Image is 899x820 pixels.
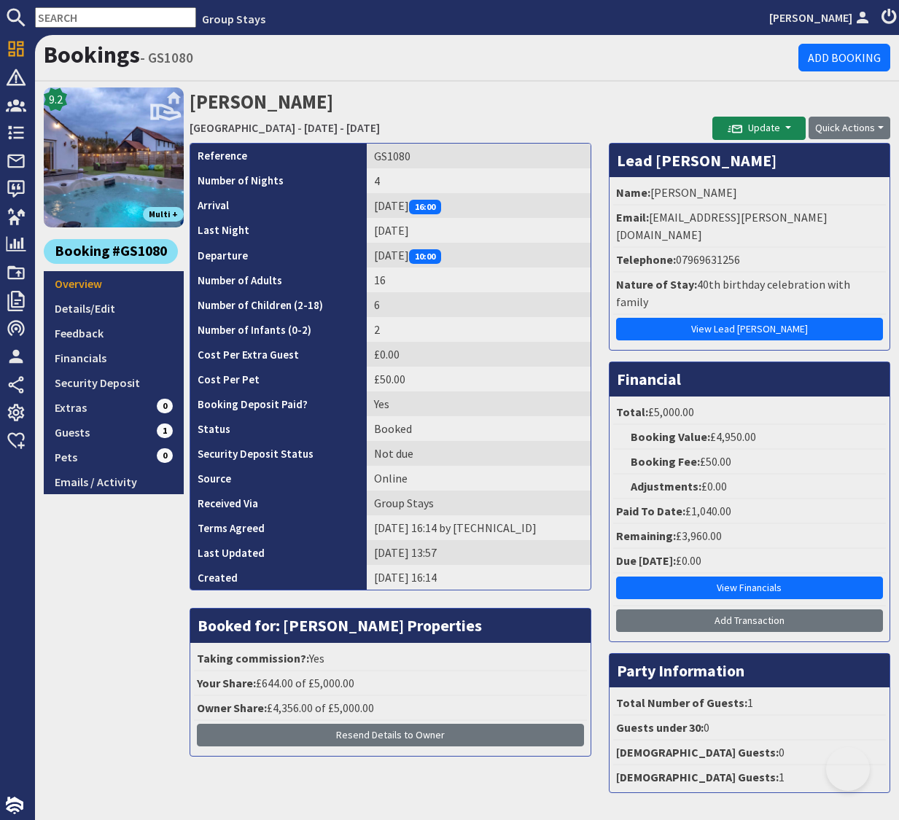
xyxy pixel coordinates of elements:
[616,405,648,419] strong: Total:
[613,475,886,499] li: £0.00
[190,317,367,342] th: Number of Infants (0-2)
[610,654,890,687] h3: Party Information
[190,268,367,292] th: Number of Adults
[194,647,587,671] li: Yes
[190,565,367,590] th: Created
[367,441,590,466] td: Not due
[44,271,184,296] a: Overview
[631,479,701,493] strong: Adjustments:
[336,728,445,741] span: Resend Details to Owner
[49,90,63,108] span: 9.2
[610,362,890,396] h3: Financial
[197,700,267,715] strong: Owner Share:
[190,540,367,565] th: Last Updated
[613,499,886,524] li: £1,040.00
[190,367,367,391] th: Cost Per Pet
[613,741,886,765] li: 0
[190,144,367,168] th: Reference
[190,441,367,466] th: Security Deposit Status
[616,745,779,760] strong: [DEMOGRAPHIC_DATA] Guests:
[367,565,590,590] td: [DATE] 16:14
[265,523,276,535] i: Agreements were checked at the time of signing booking terms:<br>- I AGREE to take out appropriat...
[44,87,184,227] img: PALOOZA LAND's icon
[6,797,23,814] img: staytech_i_w-64f4e8e9ee0a9c174fd5317b4b171b261742d2d393467e5bdba4413f4f884c10.svg
[197,676,256,690] strong: Your Share:
[190,87,712,139] h2: [PERSON_NAME]
[44,40,140,69] a: Bookings
[631,429,710,444] strong: Booking Value:
[297,120,302,135] span: -
[616,528,676,543] strong: Remaining:
[616,770,779,784] strong: [DEMOGRAPHIC_DATA] Guests:
[367,367,590,391] td: £50.00
[44,469,184,494] a: Emails / Activity
[194,696,587,721] li: £4,356.00 of £5,000.00
[616,504,685,518] strong: Paid To Date:
[616,577,883,599] a: View Financials
[367,342,590,367] td: £0.00
[616,277,697,292] strong: Nature of Stay:
[44,321,184,345] a: Feedback
[367,144,590,168] td: GS1080
[616,695,747,710] strong: Total Number of Guests:
[613,524,886,549] li: £3,960.00
[616,318,883,340] a: View Lead [PERSON_NAME]
[610,144,890,177] h3: Lead [PERSON_NAME]
[367,292,590,317] td: 6
[367,193,590,218] td: [DATE]
[798,44,890,71] a: Add Booking
[190,243,367,268] th: Departure
[35,7,196,28] input: SEARCH
[304,120,380,135] a: [DATE] - [DATE]
[631,454,700,469] strong: Booking Fee:
[367,391,590,416] td: Yes
[190,466,367,491] th: Source
[616,720,704,735] strong: Guests under 30:
[194,671,587,696] li: £644.00 of £5,000.00
[44,395,184,420] a: Extras0
[712,117,806,140] button: Update
[197,724,584,746] button: Resend Details to Owner
[616,210,649,224] strong: Email:
[44,420,184,445] a: Guests1
[367,416,590,441] td: Booked
[809,117,890,139] button: Quick Actions
[44,239,178,264] a: Booking #GS1080
[190,342,367,367] th: Cost Per Extra Guest
[157,423,173,438] span: 1
[44,345,184,370] a: Financials
[613,181,886,206] li: [PERSON_NAME]
[613,450,886,475] li: £50.00
[157,448,173,463] span: 0
[367,491,590,515] td: Group Stays
[367,168,590,193] td: 4
[616,185,650,200] strong: Name:
[190,218,367,243] th: Last Night
[367,466,590,491] td: Online
[190,609,591,642] h3: Booked for: [PERSON_NAME] Properties
[190,391,367,416] th: Booking Deposit Paid?
[140,49,193,66] small: - GS1080
[44,87,184,227] a: PALOOZA LAND's icon9.2Multi +
[367,540,590,565] td: [DATE] 13:57
[367,218,590,243] td: [DATE]
[44,370,184,395] a: Security Deposit
[613,206,886,248] li: [EMAIL_ADDRESS][PERSON_NAME][DOMAIN_NAME]
[616,252,676,267] strong: Telephone:
[157,399,173,413] span: 0
[613,549,886,574] li: £0.00
[613,273,886,315] li: 40th birthday celebration with family
[613,400,886,425] li: £5,000.00
[613,716,886,741] li: 0
[728,121,780,134] span: Update
[190,120,295,135] a: [GEOGRAPHIC_DATA]
[769,9,873,26] a: [PERSON_NAME]
[202,12,265,26] a: Group Stays
[190,416,367,441] th: Status
[826,747,870,791] iframe: Toggle Customer Support
[616,609,883,632] a: Add Transaction
[613,425,886,450] li: £4,950.00
[409,200,441,214] span: 16:00
[616,553,676,568] strong: Due [DATE]:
